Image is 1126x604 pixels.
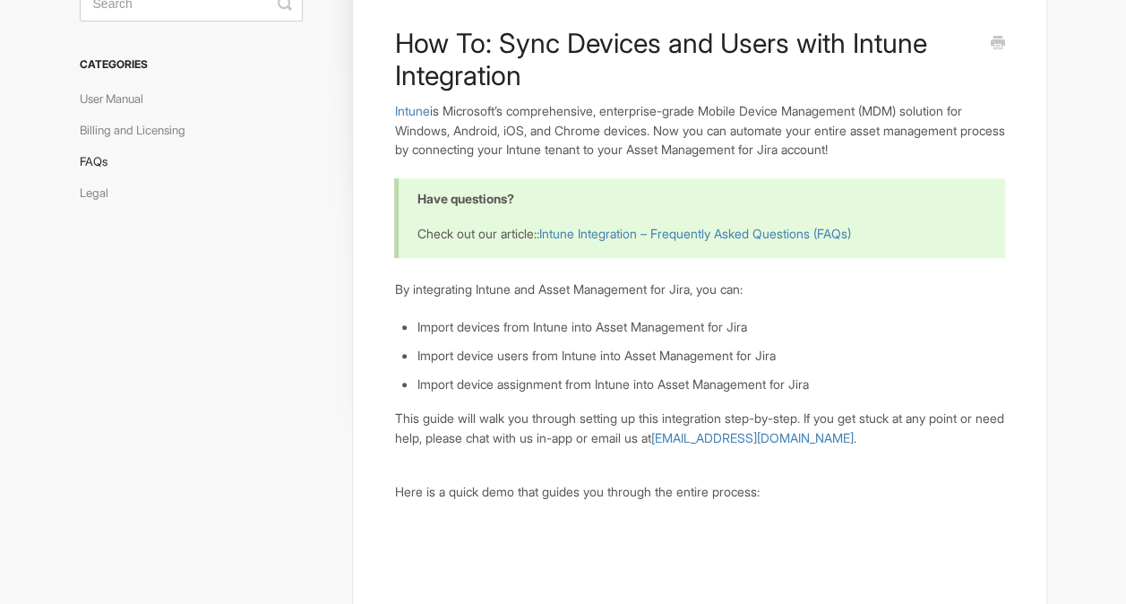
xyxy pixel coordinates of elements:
li: Import devices from Intune into Asset Management for Jira [417,317,1004,337]
a: User Manual [80,84,157,113]
li: Import device users from Intune into Asset Management for Jira [417,346,1004,366]
a: Intune Integration – Frequently Asked Questions (FAQs) [538,226,850,241]
p: is Microsoft’s comprehensive, enterprise-grade Mobile Device Management (MDM) solution for Window... [394,101,1004,160]
b: Have questions? [417,191,513,206]
a: Billing and Licensing [80,116,199,144]
h3: Categories [80,48,303,81]
p: This guide will walk you through setting up this integration step-by-step. If you get stuck at an... [394,409,1004,447]
a: [EMAIL_ADDRESS][DOMAIN_NAME] [650,430,853,445]
p: Here is a quick demo that guides you through the entire process: [394,482,1004,502]
a: Print this Article [991,34,1005,54]
a: Intune [394,103,429,118]
li: Import device assignment from Intune into Asset Management for Jira [417,375,1004,394]
p: By integrating Intune and Asset Management for Jira, you can: [394,280,1004,299]
p: Check out our article:: [417,224,982,244]
a: Legal [80,178,122,207]
h1: How To: Sync Devices and Users with Intune Integration [394,27,977,91]
a: FAQs [80,147,121,176]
